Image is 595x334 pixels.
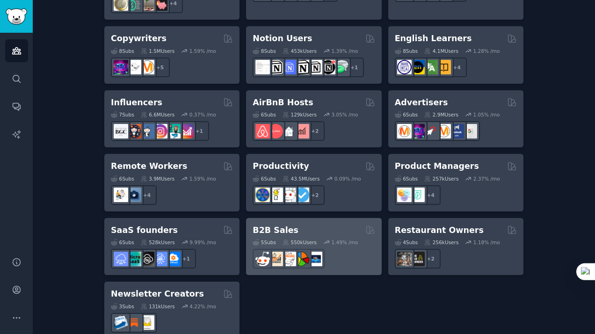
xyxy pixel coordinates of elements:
div: 1.59 % /mo [189,48,216,54]
div: 1.18 % /mo [473,239,500,246]
img: airbnb_hosts [255,124,270,138]
img: LearnEnglishOnReddit [436,60,451,74]
img: socialmedia [127,124,141,138]
img: b2b_sales [282,252,296,266]
div: 6 Sub s [111,175,134,182]
img: marketing [397,124,412,138]
div: + 1 [189,121,209,141]
img: SaaS [114,252,128,266]
div: 8 Sub s [111,48,134,54]
img: InstagramGrowthTips [179,124,194,138]
h2: Advertisers [395,97,448,109]
img: EnglishLearning [410,60,425,74]
h2: SaaS founders [111,225,178,236]
div: 8 Sub s [253,48,276,54]
h2: Copywriters [111,33,167,44]
h2: Notion Users [253,33,312,44]
img: RemoteJobs [114,188,128,202]
img: ProductMgmt [410,188,425,202]
img: salestechniques [268,252,283,266]
h2: Productivity [253,160,309,172]
div: 1.5M Users [141,48,175,54]
img: Substack [127,315,141,330]
img: InstagramMarketing [153,124,167,138]
h2: Influencers [111,97,162,109]
div: 6 Sub s [253,175,276,182]
h2: Remote Workers [111,160,187,172]
div: + 4 [137,185,157,205]
img: getdisciplined [295,188,309,202]
div: 5 Sub s [253,239,276,246]
div: 8 Sub s [395,48,418,54]
div: 1.28 % /mo [473,48,500,54]
div: 9.99 % /mo [189,239,216,246]
div: 256k Users [424,239,458,246]
img: restaurantowners [397,252,412,266]
h2: Product Managers [395,160,479,172]
img: BarOwners [410,252,425,266]
img: rentalproperties [282,124,296,138]
div: 528k Users [141,239,175,246]
div: 7 Sub s [111,111,134,118]
h2: AirBnB Hosts [253,97,313,109]
div: 1.59 % /mo [189,175,216,182]
img: SaaSSales [153,252,167,266]
div: 6 Sub s [395,175,418,182]
div: 2.9M Users [424,111,458,118]
div: 3.05 % /mo [332,111,358,118]
div: 6 Sub s [395,111,418,118]
div: 129k Users [283,111,317,118]
img: Notiontemplates [255,60,270,74]
div: 6 Sub s [253,111,276,118]
img: BestNotionTemplates [321,60,335,74]
div: 43.5M Users [283,175,319,182]
div: 6 Sub s [111,239,134,246]
div: 131k Users [141,303,175,310]
img: lifehacks [268,188,283,202]
h2: Newsletter Creators [111,288,204,300]
div: 1.49 % /mo [332,239,358,246]
img: language_exchange [423,60,438,74]
img: content_marketing [140,60,154,74]
img: KeepWriting [127,60,141,74]
img: Newsletters [140,315,154,330]
img: Emailmarketing [114,315,128,330]
div: 4.1M Users [424,48,458,54]
img: FacebookAds [450,124,464,138]
img: AirBnBInvesting [295,124,309,138]
img: NotionPromote [334,60,348,74]
img: languagelearning [397,60,412,74]
img: FreeNotionTemplates [282,60,296,74]
h2: English Learners [395,33,472,44]
img: microsaas [127,252,141,266]
img: work [127,188,141,202]
img: googleads [463,124,477,138]
div: 0.09 % /mo [334,175,361,182]
div: 2.37 % /mo [473,175,500,182]
img: SEO [114,60,128,74]
div: 3.9M Users [141,175,175,182]
img: AskNotion [308,60,322,74]
img: SEO [410,124,425,138]
div: + 4 [421,185,441,205]
img: B2BSaaS [166,252,181,266]
div: + 5 [150,58,170,77]
h2: Restaurant Owners [395,225,484,236]
div: 550k Users [283,239,317,246]
img: productivity [282,188,296,202]
div: + 4 [447,58,467,77]
div: 4.22 % /mo [189,303,216,310]
img: B_2_B_Selling_Tips [308,252,322,266]
div: + 2 [421,249,441,269]
div: 453k Users [283,48,317,54]
img: PPC [423,124,438,138]
div: + 1 [344,58,364,77]
div: + 2 [305,185,325,205]
div: 6.6M Users [141,111,175,118]
h2: B2B Sales [253,225,298,236]
div: 1.05 % /mo [473,111,500,118]
img: NotionGeeks [295,60,309,74]
div: + 1 [176,249,196,269]
img: sales [255,252,270,266]
img: BeautyGuruChatter [114,124,128,138]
